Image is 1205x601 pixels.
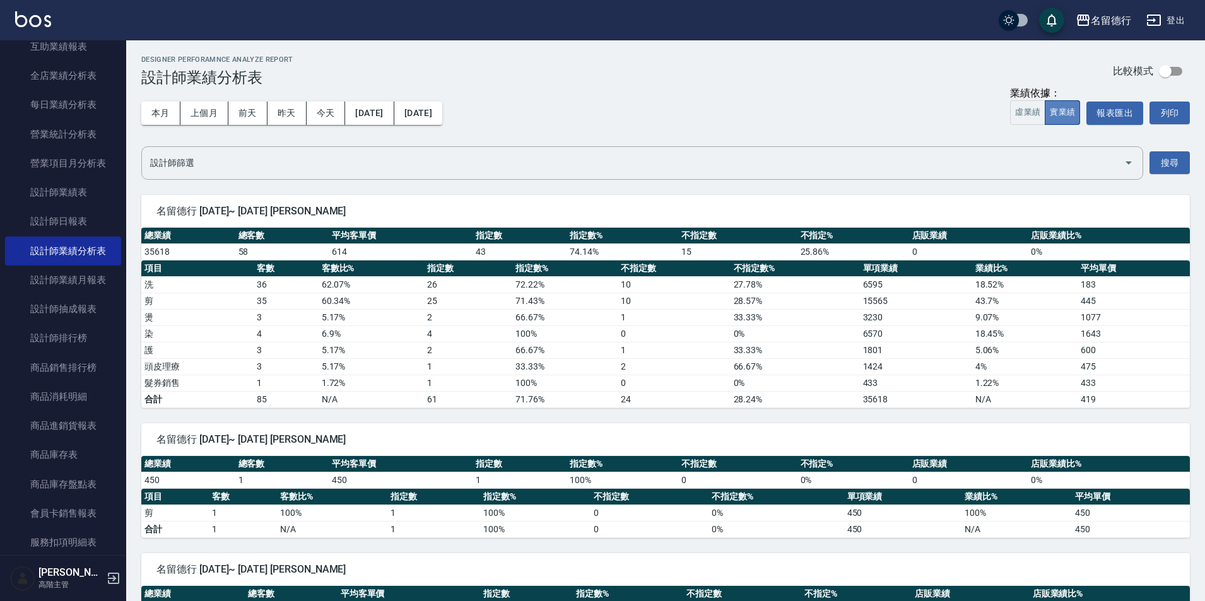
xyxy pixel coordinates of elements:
td: 62.07 % [319,276,424,293]
td: 1643 [1078,325,1190,342]
td: 4 [254,325,319,342]
th: 總業績 [141,228,235,244]
table: a dense table [141,228,1190,260]
td: 0 [678,472,797,488]
a: 設計師業績表 [5,178,121,207]
td: 18.45 % [972,325,1078,342]
th: 不指定數 [678,456,797,472]
td: 0 [909,243,1028,260]
th: 指定數% [512,260,618,277]
th: 指定數% [567,228,678,244]
td: 0 % [1028,472,1190,488]
button: [DATE] [394,102,442,125]
td: 35 [254,293,319,309]
td: 100 % [567,472,678,488]
p: 比較模式 [1113,64,1153,78]
th: 不指定數% [731,260,860,277]
th: 指定數% [567,456,678,472]
td: N/A [961,521,1072,537]
td: 3 [254,342,319,358]
td: 450 [329,472,473,488]
td: 1 [387,505,480,521]
td: 35618 [141,243,235,260]
td: 18.52 % [972,276,1078,293]
td: 0 [909,472,1028,488]
td: 1 [424,358,512,375]
td: 0 % [731,325,860,342]
td: 100 % [512,375,618,391]
td: 2 [424,309,512,325]
a: 會員卡銷售報表 [5,499,121,528]
th: 指定數 [473,456,567,472]
td: 1.22 % [972,375,1078,391]
td: 10 [618,276,730,293]
th: 業績比% [961,489,1072,505]
a: 商品庫存表 [5,440,121,469]
table: a dense table [141,260,1190,408]
td: 28.24% [731,391,860,407]
td: N/A [319,391,424,407]
td: 6595 [860,276,972,293]
td: 5.06 % [972,342,1078,358]
td: 15565 [860,293,972,309]
td: 1 [235,472,329,488]
td: 1 [424,375,512,391]
td: 1 [209,521,276,537]
td: 475 [1078,358,1190,375]
th: 指定數 [424,260,512,277]
span: 名留德行 [DATE]~ [DATE] [PERSON_NAME] [156,563,1175,576]
td: 0 [591,521,708,537]
th: 不指定% [797,228,909,244]
td: 4 [424,325,512,342]
h3: 設計師業績分析表 [141,69,293,86]
td: 600 [1078,342,1190,358]
td: 61 [424,391,512,407]
table: a dense table [141,456,1190,489]
td: 0% [708,521,844,537]
td: 445 [1078,293,1190,309]
td: 1801 [860,342,972,358]
a: 商品銷售排行榜 [5,353,121,382]
td: 10 [618,293,730,309]
a: 營業項目月分析表 [5,149,121,178]
button: 登出 [1141,9,1190,32]
h5: [PERSON_NAME] [38,566,103,579]
td: 450 [844,505,962,521]
td: 4 % [972,358,1078,375]
img: Logo [15,11,51,27]
a: 設計師排行榜 [5,324,121,353]
td: 25 [424,293,512,309]
td: 25.86 % [797,243,909,260]
a: 互助業績報表 [5,32,121,61]
td: 33.33 % [731,342,860,358]
th: 店販業績比% [1028,456,1190,472]
td: 433 [1078,375,1190,391]
td: 1 [209,505,276,521]
th: 客數 [254,260,319,277]
td: 0 % [1028,243,1190,260]
td: 2 [424,342,512,358]
th: 不指定數% [708,489,844,505]
td: 合計 [141,521,209,537]
td: 燙 [141,309,254,325]
th: 不指定數 [618,260,730,277]
td: 85 [254,391,319,407]
td: 0 % [731,375,860,391]
td: 15 [678,243,797,260]
td: 100 % [961,505,1072,521]
th: 不指定數 [678,228,797,244]
th: 指定數 [387,489,480,505]
th: 不指定數 [591,489,708,505]
a: 商品消耗明細 [5,382,121,411]
a: 服務扣項明細表 [5,528,121,557]
td: 66.67 % [731,358,860,375]
th: 單項業績 [860,260,972,277]
td: 0 [618,375,730,391]
td: 1 [473,472,567,488]
td: 450 [141,472,235,488]
td: 433 [860,375,972,391]
td: 0 [591,505,708,521]
button: 搜尋 [1149,151,1190,175]
td: 100 % [512,325,618,342]
td: N/A [972,391,1078,407]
